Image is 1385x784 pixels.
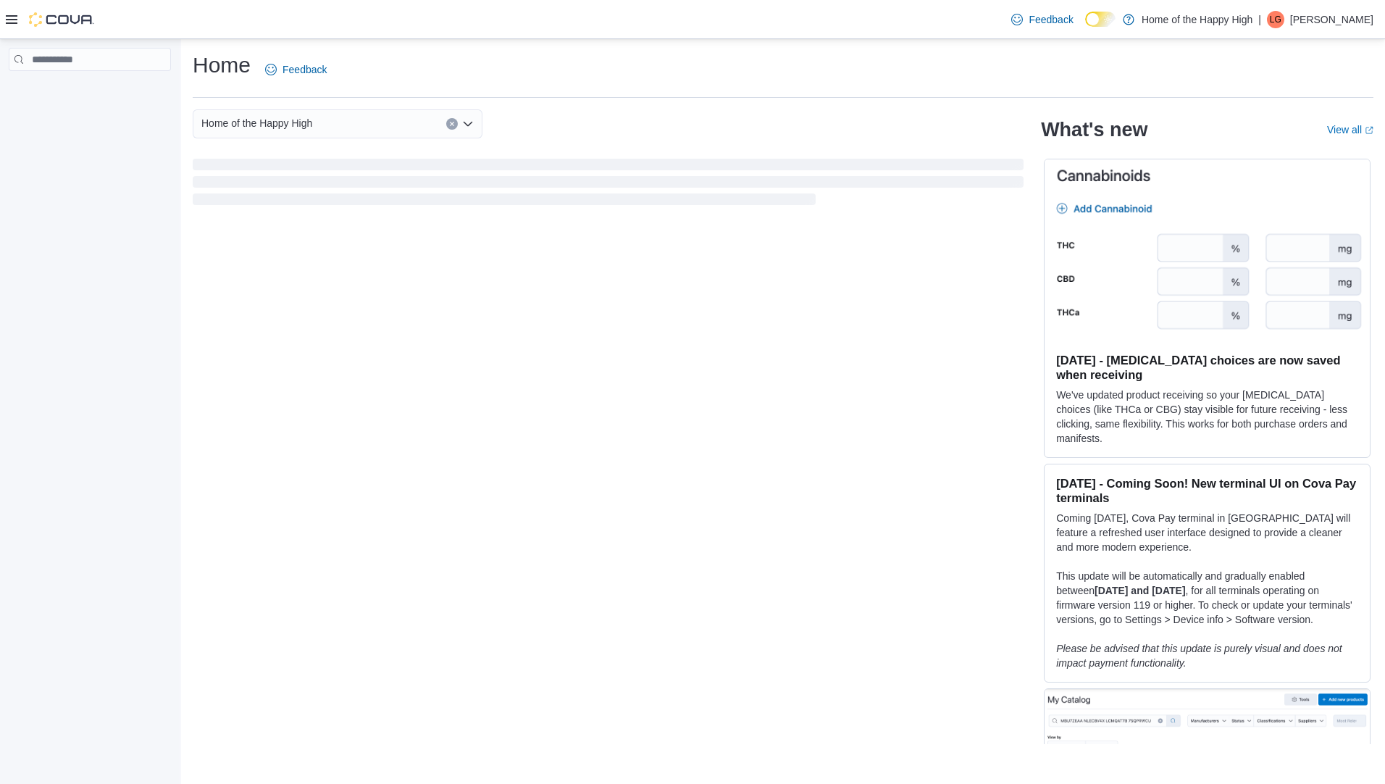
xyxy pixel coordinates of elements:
em: Please be advised that this update is purely visual and does not impact payment functionality. [1056,643,1342,669]
button: Open list of options [462,118,474,130]
img: Cova [29,12,94,27]
input: Dark Mode [1085,12,1116,27]
h3: [DATE] - Coming Soon! New terminal UI on Cova Pay terminals [1056,476,1358,505]
p: [PERSON_NAME] [1290,11,1373,28]
svg: External link [1365,126,1373,135]
a: Feedback [259,55,332,84]
span: Loading [193,162,1024,208]
span: Dark Mode [1085,27,1086,28]
span: Feedback [1029,12,1073,27]
span: Feedback [283,62,327,77]
button: Clear input [446,118,458,130]
strong: [DATE] and [DATE] [1095,585,1185,596]
span: Home of the Happy High [201,114,312,132]
a: View allExternal link [1327,124,1373,135]
span: LG [1270,11,1281,28]
p: Home of the Happy High [1142,11,1252,28]
p: Coming [DATE], Cova Pay terminal in [GEOGRAPHIC_DATA] will feature a refreshed user interface des... [1056,511,1358,554]
h2: What's new [1041,118,1147,141]
a: Feedback [1005,5,1079,34]
h3: [DATE] - [MEDICAL_DATA] choices are now saved when receiving [1056,353,1358,382]
p: We've updated product receiving so your [MEDICAL_DATA] choices (like THCa or CBG) stay visible fo... [1056,388,1358,446]
p: | [1258,11,1261,28]
div: Liam Goff [1267,11,1284,28]
nav: Complex example [9,74,171,109]
h1: Home [193,51,251,80]
p: This update will be automatically and gradually enabled between , for all terminals operating on ... [1056,569,1358,627]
